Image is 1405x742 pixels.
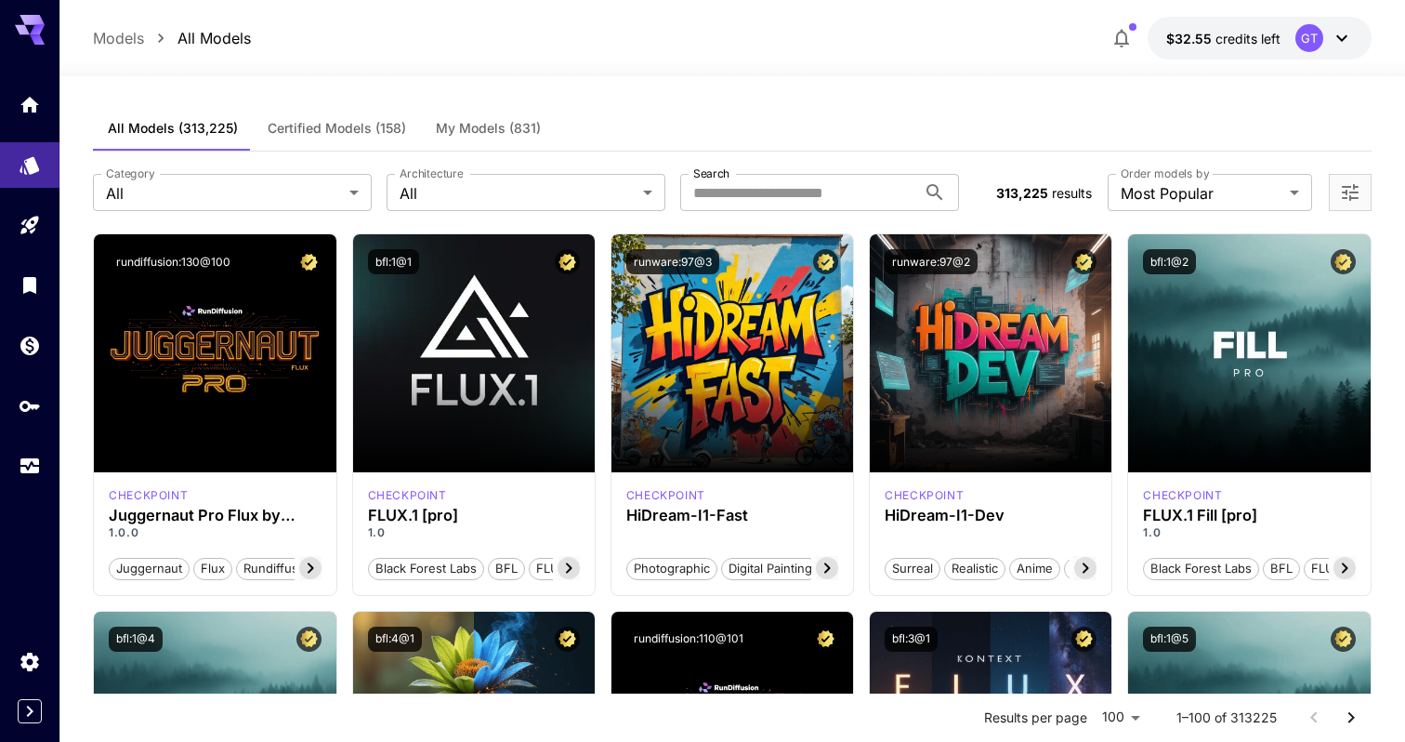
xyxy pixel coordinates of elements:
button: $32.55277GT [1148,17,1372,60]
label: Category [106,166,155,181]
button: rundiffusion:110@101 [626,627,751,652]
span: $32.55 [1166,31,1215,46]
div: $32.55277 [1166,29,1280,48]
h3: HiDream-I1-Dev [885,507,1096,524]
button: Certified Model – Vetted for best performance and includes a commercial license. [1331,627,1356,652]
button: bfl:1@2 [1143,249,1196,274]
span: credits left [1215,31,1280,46]
a: All Models [177,27,251,49]
h3: FLUX.1 [pro] [368,507,580,524]
div: HiDream Fast [626,487,705,504]
div: HiDream Dev [885,487,964,504]
span: rundiffusion [237,560,322,578]
button: bfl:4@1 [368,627,422,652]
button: Black Forest Labs [1143,556,1259,580]
nav: breadcrumb [93,27,251,49]
button: flux [193,556,232,580]
button: rundiffusion [236,556,323,580]
h3: Juggernaut Pro Flux by RunDiffusion [109,507,321,524]
button: BFL [1263,556,1300,580]
div: Models [19,148,41,171]
div: API Keys [19,394,41,417]
div: 100 [1095,704,1147,731]
div: Settings [19,650,41,673]
span: Photographic [627,560,716,578]
div: GT [1295,24,1323,52]
h3: FLUX.1 Fill [pro] [1143,507,1355,524]
p: Results per page [984,709,1087,727]
button: bfl:1@1 [368,249,419,274]
span: BFL [1264,560,1299,578]
span: 313,225 [996,185,1048,201]
button: Stylized [1064,556,1123,580]
button: Certified Model – Vetted for best performance and includes a commercial license. [555,627,580,652]
a: Models [93,27,144,49]
button: Black Forest Labs [368,556,484,580]
span: All [400,182,636,205]
button: bfl:1@5 [1143,627,1196,652]
span: All Models (313,225) [108,120,238,137]
button: bfl:1@4 [109,627,163,652]
p: 1.0.0 [109,524,321,541]
div: Wallet [19,334,41,357]
button: Digital Painting [721,556,820,580]
span: Stylized [1065,560,1123,578]
p: 1–100 of 313225 [1176,709,1277,727]
button: Open more filters [1339,181,1361,205]
p: checkpoint [368,487,447,504]
button: Realistic [944,556,1005,580]
div: fluxpro [1143,487,1222,504]
span: results [1052,185,1092,201]
span: juggernaut [110,560,189,578]
span: Certified Models (158) [268,120,406,137]
span: Black Forest Labs [369,560,483,578]
button: Certified Model – Vetted for best performance and includes a commercial license. [1071,249,1096,274]
span: flux [194,560,231,578]
span: All [106,182,342,205]
button: Certified Model – Vetted for best performance and includes a commercial license. [1071,627,1096,652]
h3: HiDream-I1-Fast [626,507,838,524]
div: Playground [19,214,41,237]
div: Usage [19,455,41,478]
p: checkpoint [109,487,188,504]
button: Certified Model – Vetted for best performance and includes a commercial license. [813,249,838,274]
span: Surreal [886,560,939,578]
button: runware:97@2 [885,249,978,274]
label: Search [693,166,729,181]
p: checkpoint [626,487,705,504]
button: Certified Model – Vetted for best performance and includes a commercial license. [813,627,838,652]
label: Order models by [1121,166,1209,181]
div: fluxpro [368,487,447,504]
span: Realistic [945,560,1005,578]
p: 1.0 [368,524,580,541]
span: FLUX.1 [pro] [530,560,614,578]
button: FLUX.1 [pro] [529,556,615,580]
button: Anime [1009,556,1060,580]
span: Most Popular [1121,182,1282,205]
label: Architecture [400,166,463,181]
button: Certified Model – Vetted for best performance and includes a commercial license. [296,627,322,652]
div: Library [19,273,41,297]
p: checkpoint [885,487,964,504]
span: Anime [1010,560,1059,578]
button: Go to next page [1333,699,1370,736]
button: Certified Model – Vetted for best performance and includes a commercial license. [1331,249,1356,274]
button: Expand sidebar [18,699,42,723]
span: My Models (831) [436,120,541,137]
button: Certified Model – Vetted for best performance and includes a commercial license. [296,249,322,274]
span: Digital Painting [722,560,819,578]
span: BFL [489,560,524,578]
div: Home [19,87,41,111]
button: bfl:3@1 [885,627,938,652]
button: runware:97@3 [626,249,719,274]
button: Surreal [885,556,940,580]
button: Photographic [626,556,717,580]
div: FLUX.1 D [109,487,188,504]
